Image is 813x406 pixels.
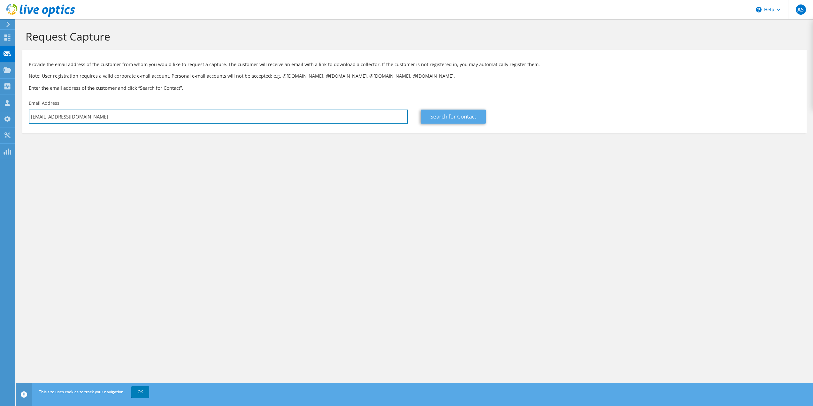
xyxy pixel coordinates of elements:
[421,110,486,124] a: Search for Contact
[131,386,149,398] a: OK
[29,84,800,91] h3: Enter the email address of the customer and click “Search for Contact”.
[756,7,762,12] svg: \n
[29,61,800,68] p: Provide the email address of the customer from whom you would like to request a capture. The cust...
[796,4,806,15] span: AS
[29,100,59,106] label: Email Address
[26,30,800,43] h1: Request Capture
[29,73,800,80] p: Note: User registration requires a valid corporate e-mail account. Personal e-mail accounts will ...
[39,389,125,395] span: This site uses cookies to track your navigation.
